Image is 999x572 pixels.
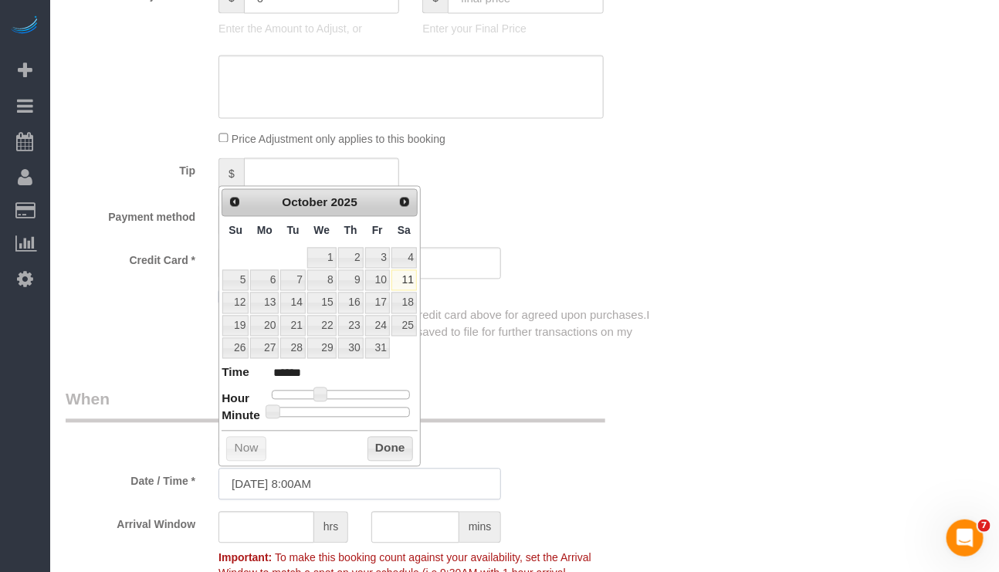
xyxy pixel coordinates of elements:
[224,191,246,213] a: Prev
[218,309,650,355] span: I understand that my information will be saved to file for further transactions on my account.
[394,191,415,213] a: Next
[307,248,337,269] a: 1
[218,552,272,564] strong: Important:
[367,437,413,462] button: Done
[54,469,207,489] label: Date / Time *
[222,364,249,384] dt: Time
[222,391,249,410] dt: Hour
[338,270,364,291] a: 9
[54,248,207,269] label: Credit Card *
[365,270,390,291] a: 10
[398,225,411,237] span: Saturday
[9,15,40,37] img: Automaid Logo
[365,293,390,313] a: 17
[422,21,603,36] p: Enter your Final Price
[947,520,984,557] iframe: Intercom live chat
[280,338,305,359] a: 28
[218,469,501,500] input: MM/DD/YYYY HH:MM
[222,338,249,359] a: 26
[978,520,991,532] span: 7
[250,338,279,359] a: 27
[338,293,364,313] a: 16
[218,158,244,190] span: $
[307,316,337,337] a: 22
[280,293,305,313] a: 14
[287,225,300,237] span: Tuesday
[365,338,390,359] a: 31
[307,270,337,291] a: 8
[459,512,502,543] span: mins
[280,316,305,337] a: 21
[54,158,207,179] label: Tip
[282,196,327,209] span: October
[314,512,348,543] span: hrs
[391,316,417,337] a: 25
[391,293,417,313] a: 18
[54,205,207,225] label: Payment method
[307,293,337,313] a: 15
[365,316,390,337] a: 24
[218,21,399,36] p: Enter the Amount to Adjust, or
[344,225,357,237] span: Thursday
[391,248,417,269] a: 4
[229,225,242,237] span: Sunday
[232,133,445,145] span: Price Adjustment only applies to this booking
[229,196,241,208] span: Prev
[207,307,665,357] div: I authorize Maid Sailors to charge my credit card above for agreed upon purchases.
[222,316,249,337] a: 19
[372,225,383,237] span: Friday
[280,270,305,291] a: 7
[313,225,330,237] span: Wednesday
[222,293,249,313] a: 12
[338,248,364,269] a: 2
[257,225,273,237] span: Monday
[222,270,249,291] a: 5
[54,512,207,533] label: Arrival Window
[331,196,357,209] span: 2025
[338,338,364,359] a: 30
[398,196,411,208] span: Next
[250,293,279,313] a: 13
[207,291,385,303] img: credit cards
[66,388,605,423] legend: When
[391,270,417,291] a: 11
[250,316,279,337] a: 20
[365,248,390,269] a: 3
[250,270,279,291] a: 6
[338,316,364,337] a: 23
[222,408,260,427] dt: Minute
[307,338,337,359] a: 29
[226,437,266,462] button: Now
